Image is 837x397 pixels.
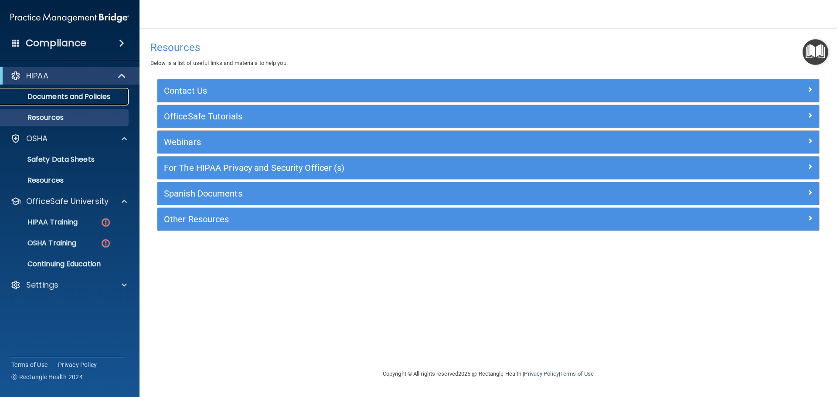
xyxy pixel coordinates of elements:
[26,133,48,144] p: OSHA
[26,37,86,49] h4: Compliance
[560,370,594,377] a: Terms of Use
[164,187,813,200] a: Spanish Documents
[26,71,48,81] p: HIPAA
[10,280,127,290] a: Settings
[164,112,647,121] h5: OfficeSafe Tutorials
[26,196,109,207] p: OfficeSafe University
[164,84,813,98] a: Contact Us
[164,212,813,226] a: Other Resources
[164,86,647,95] h5: Contact Us
[100,217,111,228] img: danger-circle.6113f641.png
[164,137,647,147] h5: Webinars
[150,42,826,53] h4: Resources
[164,214,647,224] h5: Other Resources
[164,109,813,123] a: OfficeSafe Tutorials
[803,39,828,65] button: Open Resource Center
[58,360,97,369] a: Privacy Policy
[6,155,125,164] p: Safety Data Sheets
[150,60,288,66] span: Below is a list of useful links and materials to help you.
[164,189,647,198] h5: Spanish Documents
[329,360,647,388] div: Copyright © All rights reserved 2025 @ Rectangle Health | |
[6,113,125,122] p: Resources
[11,373,83,381] span: Ⓒ Rectangle Health 2024
[164,135,813,149] a: Webinars
[6,176,125,185] p: Resources
[164,163,647,173] h5: For The HIPAA Privacy and Security Officer (s)
[26,280,58,290] p: Settings
[164,161,813,175] a: For The HIPAA Privacy and Security Officer (s)
[6,260,125,268] p: Continuing Education
[524,370,558,377] a: Privacy Policy
[6,218,78,227] p: HIPAA Training
[11,360,48,369] a: Terms of Use
[6,92,125,101] p: Documents and Policies
[6,239,76,248] p: OSHA Training
[10,196,127,207] a: OfficeSafe University
[686,335,827,370] iframe: Drift Widget Chat Controller
[100,238,111,249] img: danger-circle.6113f641.png
[10,71,126,81] a: HIPAA
[10,9,129,27] img: PMB logo
[10,133,127,144] a: OSHA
